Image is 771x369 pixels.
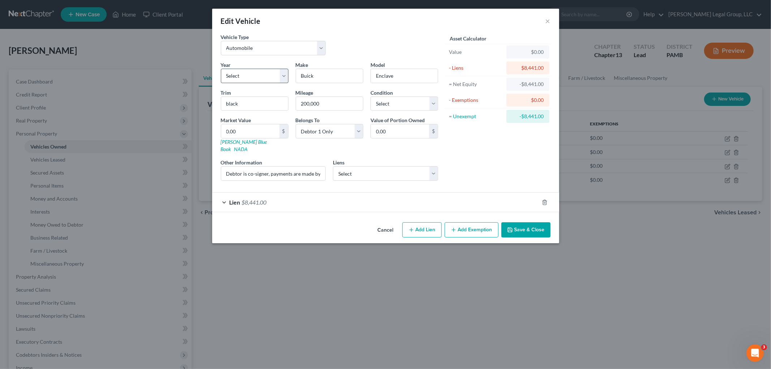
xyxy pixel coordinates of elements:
[16,244,32,249] span: Home
[279,124,288,138] div: $
[746,344,764,362] iframe: Intercom live chat
[445,222,498,237] button: Add Exemption
[370,89,393,96] label: Condition
[14,16,56,23] img: logo
[221,167,326,180] input: (optional)
[450,35,487,42] label: Asset Calculator
[48,226,96,254] button: Messages
[512,48,544,56] div: $0.00
[512,81,544,88] div: -$8,441.00
[296,62,308,68] span: Make
[85,12,99,26] img: Profile image for Emma
[333,159,344,166] label: Liens
[449,113,504,120] div: = Unexempt
[512,64,544,72] div: $8,441.00
[370,61,385,69] label: Model
[10,119,134,134] button: Search for help
[10,137,134,158] div: Statement of Financial Affairs - Payments Made in the Last 90 days
[124,12,137,25] div: Close
[15,174,121,181] div: Form Preview Helper
[296,97,363,111] input: --
[14,64,130,76] p: How can we help?
[402,222,442,237] button: Add Lien
[15,91,121,99] div: Send us a message
[449,64,504,72] div: - Liens
[221,139,267,152] a: [PERSON_NAME] Blue Book
[296,89,313,96] label: Mileage
[15,187,121,195] div: Amendments
[372,223,399,237] button: Cancel
[60,244,85,249] span: Messages
[371,69,438,83] input: ex. Altima
[449,96,504,104] div: - Exemptions
[115,244,126,249] span: Help
[512,96,544,104] div: $0.00
[98,12,113,26] img: Profile image for Lindsey
[71,12,85,26] img: Profile image for Sara
[512,113,544,120] div: -$8,441.00
[545,17,551,25] button: ×
[230,199,240,206] span: Lien
[15,123,59,130] span: Search for help
[221,61,231,69] label: Year
[10,171,134,184] div: Form Preview Helper
[370,116,425,124] label: Value of Portion Owned
[221,124,279,138] input: 0.00
[242,199,267,206] span: $8,441.00
[221,33,249,41] label: Vehicle Type
[761,344,767,350] span: 3
[221,97,288,111] input: ex. LS, LT, etc
[15,160,121,168] div: Attorney's Disclosure of Compensation
[221,116,251,124] label: Market Value
[221,159,262,166] label: Other Information
[296,69,363,83] input: ex. Nissan
[10,158,134,171] div: Attorney's Disclosure of Compensation
[234,146,248,152] a: NADA
[14,51,130,64] p: Hi there!
[296,117,320,123] span: Belongs To
[15,99,121,106] div: We typically reply in a few hours
[15,140,121,155] div: Statement of Financial Affairs - Payments Made in the Last 90 days
[7,85,137,112] div: Send us a messageWe typically reply in a few hours
[221,89,231,96] label: Trim
[449,48,504,56] div: Value
[501,222,551,237] button: Save & Close
[97,226,145,254] button: Help
[449,81,504,88] div: = Net Equity
[371,124,429,138] input: 0.00
[10,184,134,198] div: Amendments
[429,124,438,138] div: $
[221,16,261,26] div: Edit Vehicle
